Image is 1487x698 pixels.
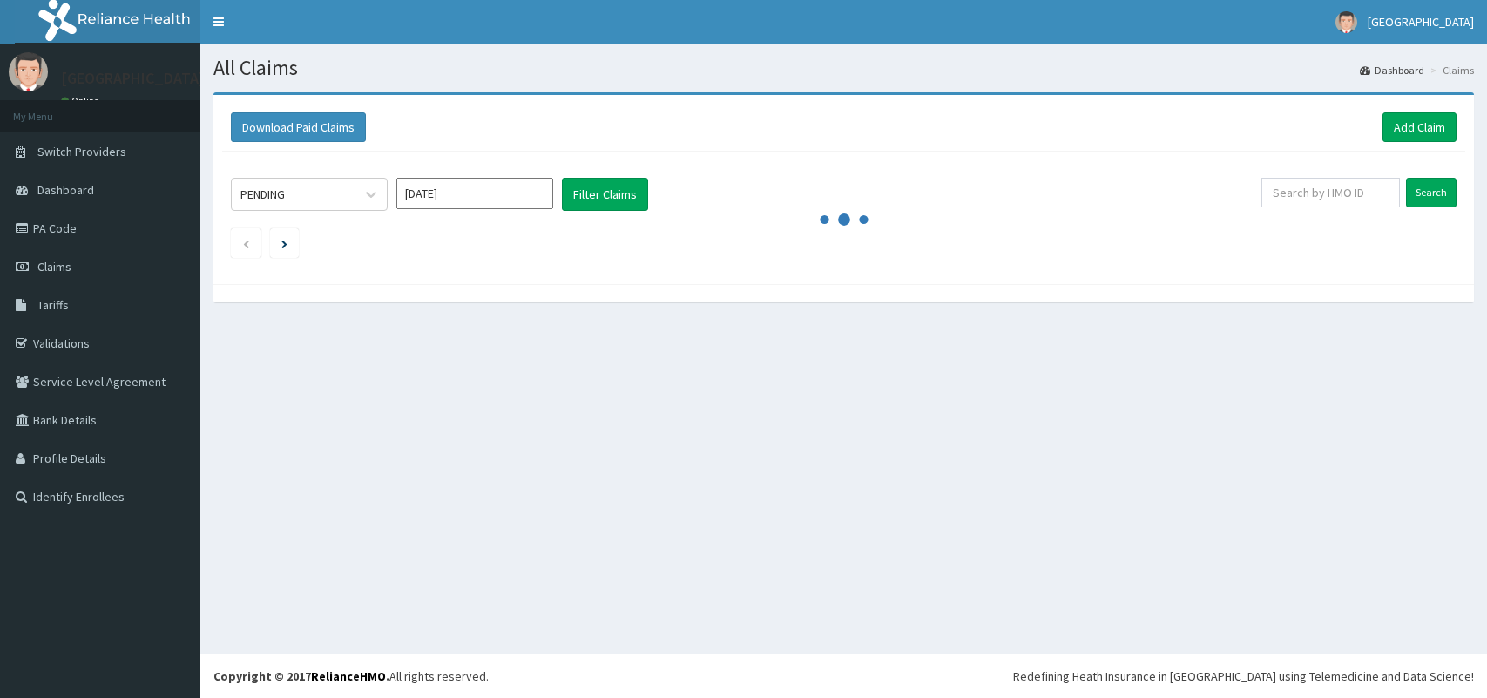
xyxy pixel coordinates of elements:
a: Add Claim [1382,112,1457,142]
a: Dashboard [1360,63,1424,78]
button: Download Paid Claims [231,112,366,142]
span: Dashboard [37,182,94,198]
span: Tariffs [37,297,69,313]
h1: All Claims [213,57,1474,79]
div: PENDING [240,186,285,203]
span: Switch Providers [37,144,126,159]
svg: audio-loading [818,193,870,246]
p: [GEOGRAPHIC_DATA] [61,71,205,86]
span: [GEOGRAPHIC_DATA] [1368,14,1474,30]
img: User Image [9,52,48,91]
span: Claims [37,259,71,274]
footer: All rights reserved. [200,654,1487,698]
a: Next page [281,235,287,251]
div: Redefining Heath Insurance in [GEOGRAPHIC_DATA] using Telemedicine and Data Science! [1013,668,1474,685]
input: Search [1406,178,1457,207]
input: Search by HMO ID [1261,178,1400,207]
input: Select Month and Year [396,178,553,209]
strong: Copyright © 2017 . [213,668,389,684]
a: RelianceHMO [311,668,386,684]
button: Filter Claims [562,178,648,211]
img: User Image [1335,11,1357,33]
li: Claims [1426,63,1474,78]
a: Previous page [242,235,250,251]
a: Online [61,95,103,107]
